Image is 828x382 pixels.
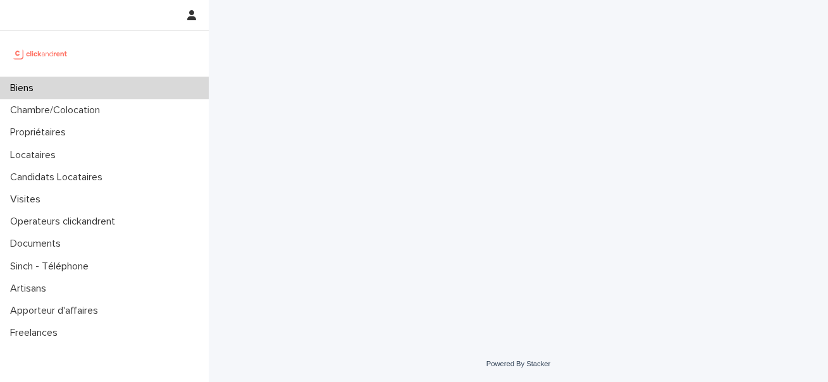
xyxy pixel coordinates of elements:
p: Propriétaires [5,126,76,139]
p: Documents [5,238,71,250]
img: UCB0brd3T0yccxBKYDjQ [10,41,71,66]
p: Sinch - Téléphone [5,261,99,273]
p: Operateurs clickandrent [5,216,125,228]
p: Freelances [5,327,68,339]
p: Locataires [5,149,66,161]
p: Candidats Locataires [5,171,113,183]
p: Visites [5,194,51,206]
p: Chambre/Colocation [5,104,110,116]
p: Apporteur d'affaires [5,305,108,317]
p: Artisans [5,283,56,295]
p: Biens [5,82,44,94]
a: Powered By Stacker [486,360,550,367]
